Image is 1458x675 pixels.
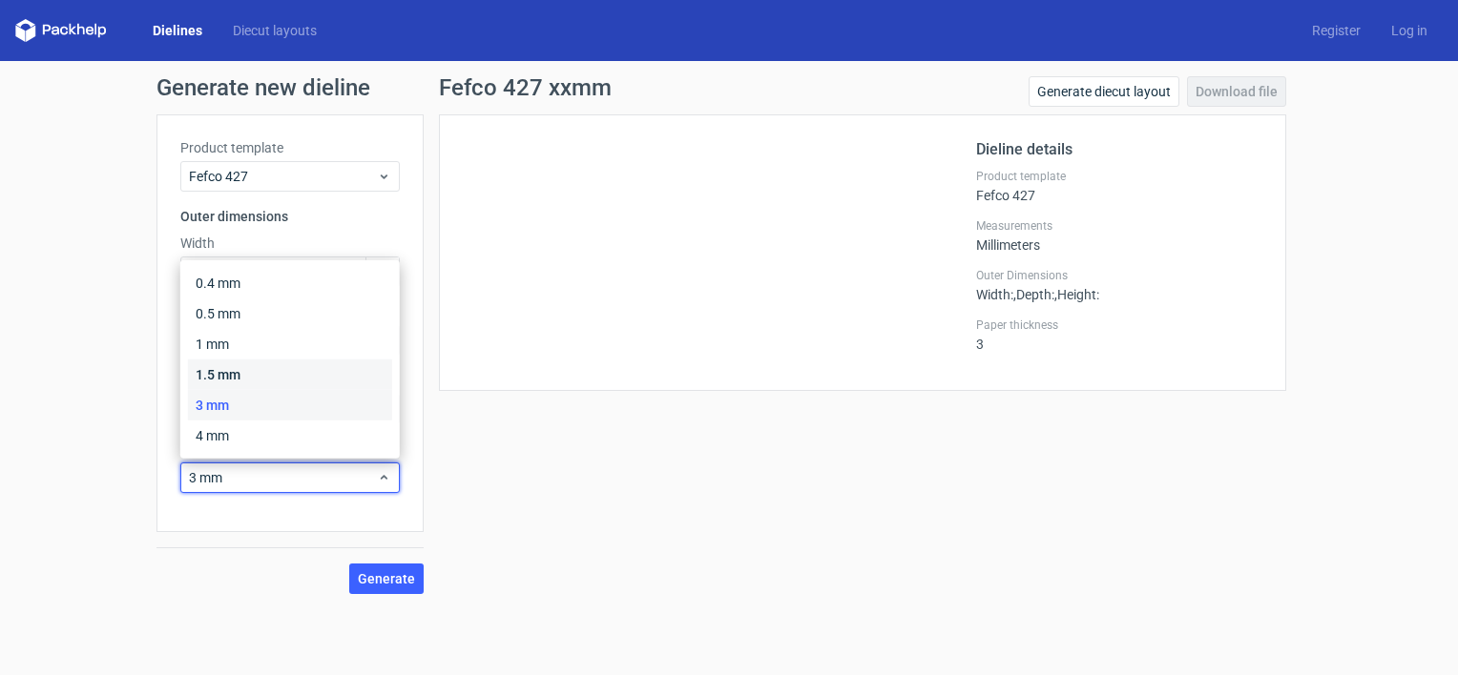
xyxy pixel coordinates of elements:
[976,169,1262,184] label: Product template
[188,359,392,390] div: 1.5 mm
[349,563,424,594] button: Generate
[1297,21,1376,40] a: Register
[439,76,612,99] h1: Fefco 427 xxmm
[188,298,392,329] div: 0.5 mm
[976,317,1262,333] label: Paper thickness
[976,169,1262,203] div: Fefco 427
[137,21,218,40] a: Dielines
[189,468,377,487] span: 3 mm
[1054,287,1099,302] span: , Height :
[976,218,1262,253] div: Millimeters
[189,167,377,186] span: Fefco 427
[976,317,1262,352] div: 3
[188,268,392,298] div: 0.4 mm
[976,138,1262,161] h2: Dieline details
[1013,287,1054,302] span: , Depth :
[365,257,399,286] span: mm
[976,218,1262,234] label: Measurements
[976,268,1262,283] label: Outer Dimensions
[156,76,1302,99] h1: Generate new dieline
[180,138,400,157] label: Product template
[188,420,392,451] div: 4 mm
[358,572,415,585] span: Generate
[188,390,392,420] div: 3 mm
[188,329,392,359] div: 1 mm
[180,207,400,226] h3: Outer dimensions
[976,287,1013,302] span: Width :
[1376,21,1443,40] a: Log in
[1029,76,1179,107] a: Generate diecut layout
[180,234,400,253] label: Width
[218,21,332,40] a: Diecut layouts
